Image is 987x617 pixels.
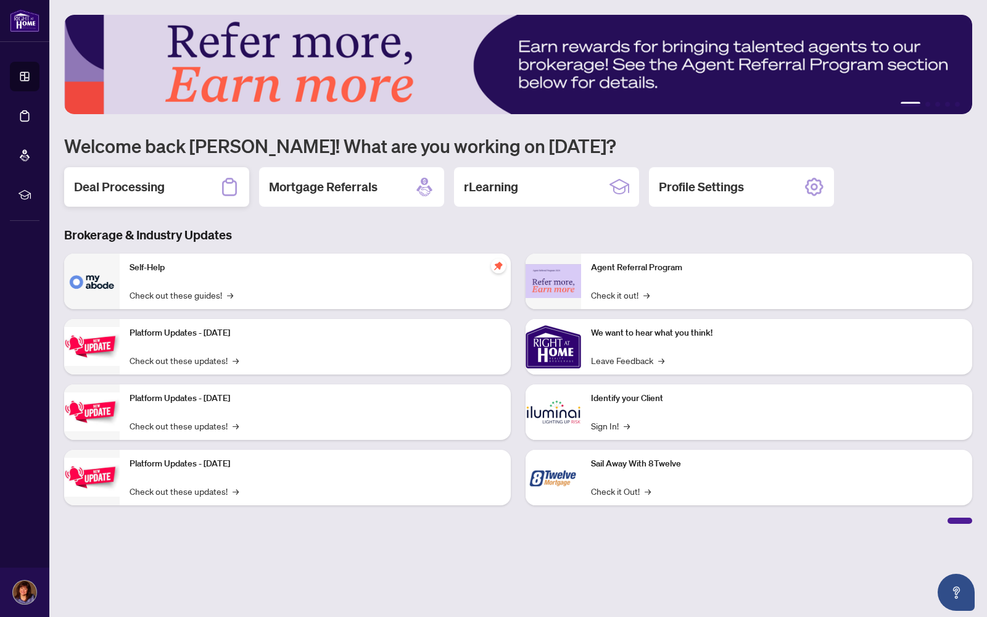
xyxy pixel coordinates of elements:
[591,484,651,498] a: Check it Out!→
[130,354,239,367] a: Check out these updates!→
[591,457,962,471] p: Sail Away With 8Twelve
[227,288,233,302] span: →
[591,354,664,367] a: Leave Feedback→
[955,102,960,107] button: 5
[233,419,239,433] span: →
[658,354,664,367] span: →
[591,392,962,405] p: Identify your Client
[591,261,962,275] p: Agent Referral Program
[64,327,120,366] img: Platform Updates - July 21, 2025
[130,326,501,340] p: Platform Updates - [DATE]
[624,419,630,433] span: →
[526,264,581,298] img: Agent Referral Program
[659,178,744,196] h2: Profile Settings
[938,574,975,611] button: Open asap
[526,450,581,505] img: Sail Away With 8Twelve
[74,178,165,196] h2: Deal Processing
[130,457,501,471] p: Platform Updates - [DATE]
[64,392,120,431] img: Platform Updates - July 8, 2025
[130,392,501,405] p: Platform Updates - [DATE]
[269,178,378,196] h2: Mortgage Referrals
[526,319,581,375] img: We want to hear what you think!
[643,288,650,302] span: →
[64,15,972,114] img: Slide 0
[645,484,651,498] span: →
[130,261,501,275] p: Self-Help
[130,419,239,433] a: Check out these updates!→
[945,102,950,107] button: 4
[13,581,36,604] img: Profile Icon
[591,419,630,433] a: Sign In!→
[925,102,930,107] button: 2
[591,288,650,302] a: Check it out!→
[233,354,239,367] span: →
[233,484,239,498] span: →
[491,259,506,273] span: pushpin
[64,458,120,497] img: Platform Updates - June 23, 2025
[935,102,940,107] button: 3
[130,484,239,498] a: Check out these updates!→
[130,288,233,302] a: Check out these guides!→
[526,384,581,440] img: Identify your Client
[901,102,920,107] button: 1
[64,134,972,157] h1: Welcome back [PERSON_NAME]! What are you working on [DATE]?
[591,326,962,340] p: We want to hear what you think!
[10,9,39,32] img: logo
[64,254,120,309] img: Self-Help
[64,226,972,244] h3: Brokerage & Industry Updates
[464,178,518,196] h2: rLearning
